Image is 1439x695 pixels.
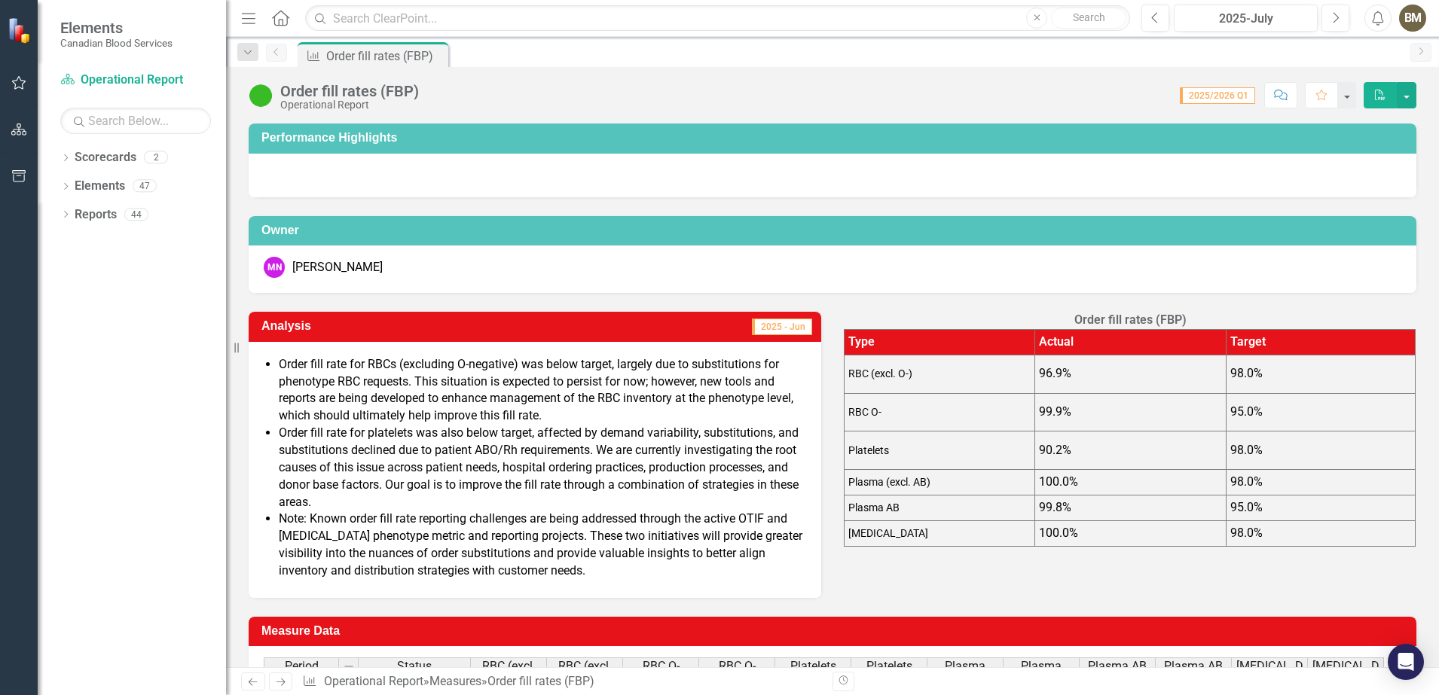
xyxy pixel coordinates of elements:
[848,444,889,456] span: Platelets
[1035,355,1226,393] td: 96.9%
[279,357,793,423] span: Order fill rate for RBCs (excluding O-negative) was below target, largely due to substitutions fo...
[1235,660,1304,686] span: [MEDICAL_DATA]
[75,149,136,166] a: Scorecards
[1035,431,1226,470] td: 90.2%
[848,367,912,380] span: RBC (excl. O-)
[1226,520,1416,546] td: 98.0%
[144,151,168,164] div: 2
[280,83,419,99] div: Order fill rates (FBP)
[261,224,1409,237] h3: Owner
[1035,520,1226,546] td: 100.0%
[305,5,1130,32] input: Search ClearPoint...
[124,208,148,221] div: 44
[1226,470,1416,495] td: 98.0%
[1388,644,1424,680] div: Open Intercom Messenger
[1088,660,1147,673] span: Plasma AB
[1226,495,1416,521] td: 95.0%
[60,108,211,134] input: Search Below...
[249,84,273,108] img: On Target
[302,673,821,690] div: » »
[75,178,125,195] a: Elements
[1035,393,1226,431] td: 99.9%
[848,406,881,418] span: RBC O-
[854,660,924,686] span: Platelets target
[429,674,481,688] a: Measures
[326,47,445,66] div: Order fill rates (FBP)
[292,259,383,276] div: [PERSON_NAME]
[264,257,285,278] div: MN
[1039,334,1074,349] span: Actual
[1179,10,1312,28] div: 2025-July
[279,425,799,508] span: Order fill rate for platelets was also below target, affected by demand variability, substitution...
[280,99,419,111] div: Operational Report
[848,476,930,488] span: Plasma (excl. AB)
[790,660,836,673] span: Platelets
[848,334,875,349] span: Type
[1226,355,1416,393] td: 98.0%
[487,674,594,688] div: Order fill rates (FBP)
[343,661,355,673] img: 8DAGhfEEPCf229AAAAAElFTkSuQmCC
[1174,5,1318,32] button: 2025-July
[702,660,771,686] span: RBC O- target
[1399,5,1426,32] button: BM
[75,206,117,224] a: Reports
[133,180,157,193] div: 47
[285,660,319,673] span: Period
[60,37,173,49] small: Canadian Blood Services
[1073,11,1105,23] span: Search
[8,17,34,43] img: ClearPoint Strategy
[1159,660,1228,686] span: Plasma AB target
[752,319,812,335] span: 2025 - Jun
[1035,470,1226,495] td: 100.0%
[60,72,211,89] a: Operational Report
[930,660,1000,686] span: Plasma (excl. AB)
[324,674,423,688] a: Operational Report
[643,660,680,673] span: RBC O-
[550,660,619,686] span: RBC (excl. O-) target
[1226,431,1416,470] td: 98.0%
[848,501,900,514] span: Plasma AB
[1051,8,1126,29] button: Search
[397,660,432,673] span: Status
[261,319,507,333] h3: Analysis
[1035,495,1226,521] td: 99.8%
[261,131,1409,145] h3: Performance Highlights
[1074,312,1187,327] strong: Order fill rates (FBP)
[1311,660,1380,686] span: [MEDICAL_DATA] target
[1180,87,1255,104] span: 2025/2026 Q1
[261,624,1409,638] h3: Measure Data
[60,19,173,37] span: Elements
[474,660,543,686] span: RBC (excl. O-)
[1230,334,1266,349] span: Target
[279,511,802,578] span: Note: Known order fill rate reporting challenges are being addressed through the active OTIF and ...
[848,527,928,539] span: [MEDICAL_DATA]
[1226,393,1416,431] td: 95.0%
